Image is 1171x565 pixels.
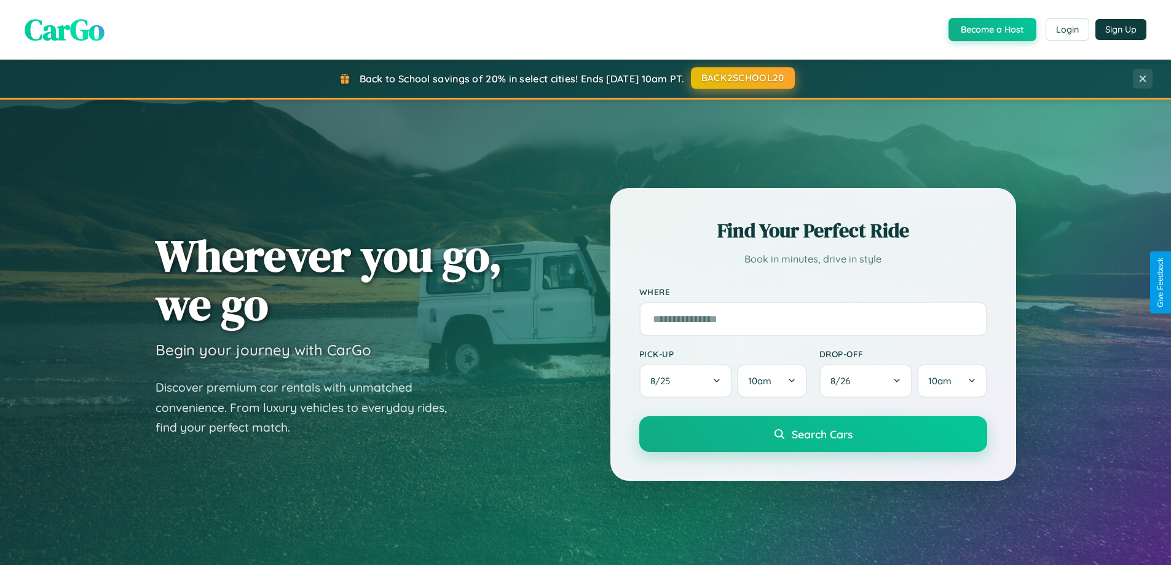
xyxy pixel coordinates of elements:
span: 8 / 26 [830,375,856,387]
span: 10am [928,375,952,387]
span: Search Cars [792,427,853,441]
label: Drop-off [819,349,987,359]
h3: Begin your journey with CarGo [156,341,371,359]
span: CarGo [25,9,104,50]
button: 8/26 [819,364,913,398]
p: Book in minutes, drive in style [639,250,987,268]
label: Pick-up [639,349,807,359]
button: Search Cars [639,416,987,452]
button: 8/25 [639,364,733,398]
h2: Find Your Perfect Ride [639,217,987,244]
span: 8 / 25 [650,375,676,387]
button: Login [1046,18,1089,41]
span: Back to School savings of 20% in select cities! Ends [DATE] 10am PT. [360,73,684,85]
div: Give Feedback [1156,258,1165,307]
button: BACK2SCHOOL20 [691,67,795,89]
h1: Wherever you go, we go [156,231,502,328]
button: Sign Up [1095,19,1146,40]
button: 10am [737,364,806,398]
button: Become a Host [948,18,1036,41]
p: Discover premium car rentals with unmatched convenience. From luxury vehicles to everyday rides, ... [156,377,463,438]
button: 10am [917,364,987,398]
span: 10am [748,375,771,387]
label: Where [639,286,987,297]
